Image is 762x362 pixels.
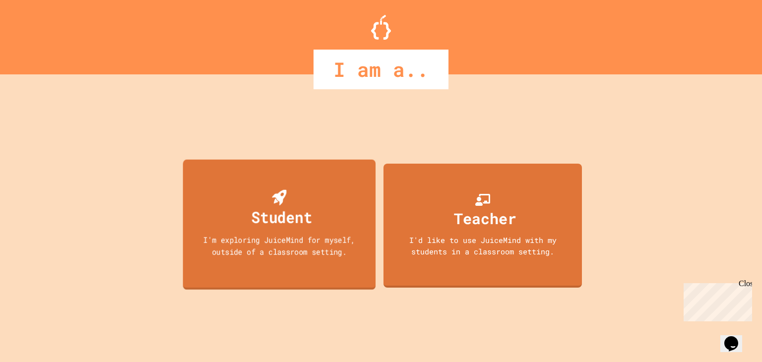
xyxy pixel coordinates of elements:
[371,15,391,40] img: Logo.svg
[4,4,68,63] div: Chat with us now!Close
[314,50,448,89] div: I am a..
[192,234,366,257] div: I'm exploring JuiceMind for myself, outside of a classroom setting.
[720,322,752,352] iframe: chat widget
[393,235,572,257] div: I'd like to use JuiceMind with my students in a classroom setting.
[252,205,312,229] div: Student
[680,279,752,321] iframe: chat widget
[454,207,516,230] div: Teacher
